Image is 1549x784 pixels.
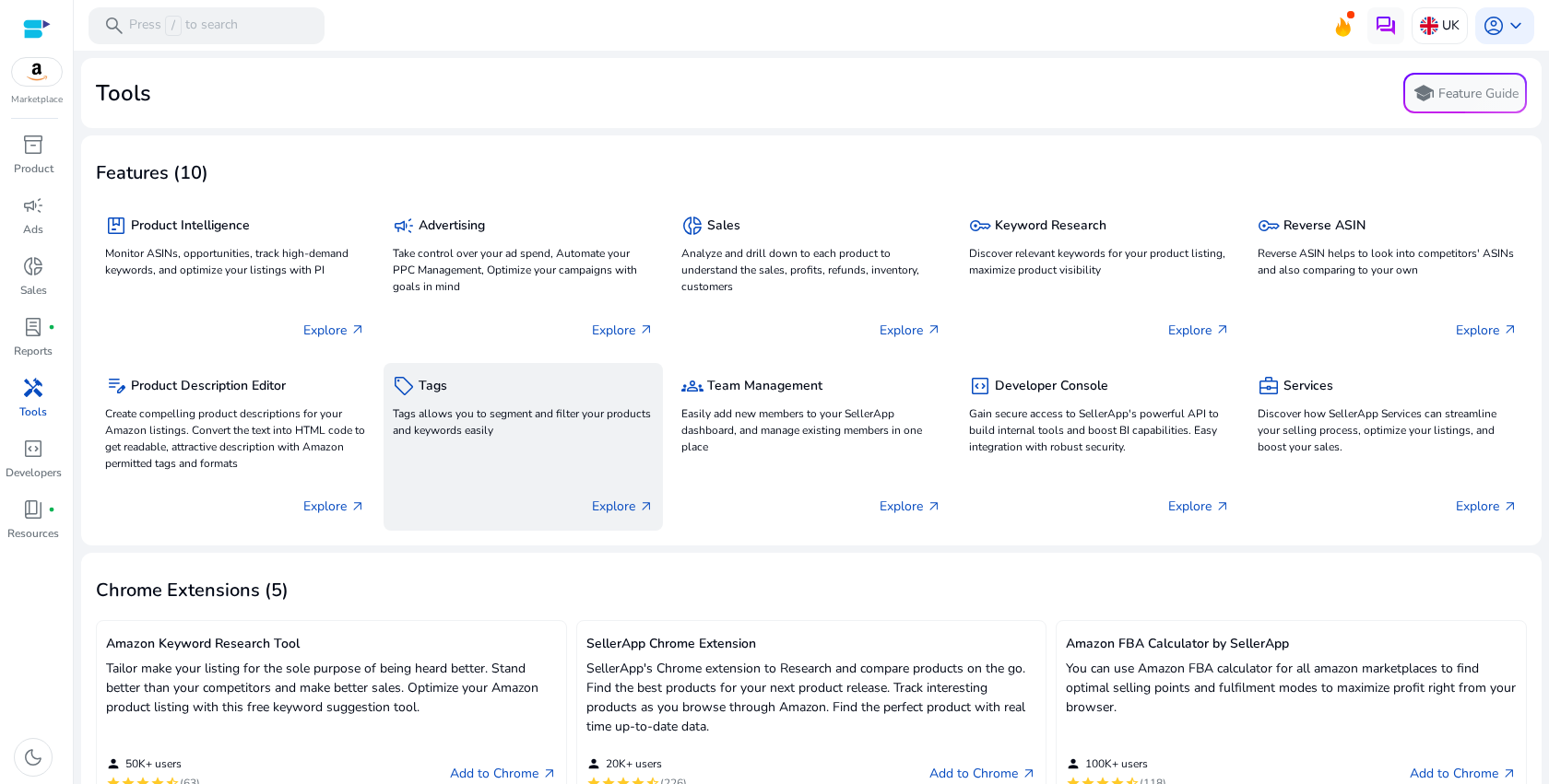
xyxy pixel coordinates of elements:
span: 100K+ users [1085,756,1148,771]
span: fiber_manual_record [48,323,55,331]
span: groups [681,375,704,397]
span: school [1413,82,1435,104]
p: Explore [303,321,365,340]
p: Tailor make your listing for the sole purpose of being heard better. Stand better than your compe... [106,659,557,717]
h5: Advertising [419,218,485,234]
h5: SellerApp Chrome Extension [586,637,1037,652]
span: arrow_outward [1502,766,1517,781]
span: fiber_manual_record [48,506,55,513]
span: business_center [1258,375,1280,397]
span: sell [393,375,415,397]
span: arrow_outward [350,499,365,514]
span: account_circle [1483,15,1505,37]
h5: Product Intelligence [131,218,250,234]
p: Create compelling product descriptions for your Amazon listings. Convert the text into HTML code ... [105,405,365,472]
mat-icon: person [586,756,601,771]
span: key [1258,215,1280,237]
span: book_4 [22,498,44,521]
span: handyman [22,377,44,399]
img: amazon.svg [12,58,62,86]
p: Discover how SellerApp Services can streamline your selling process, optimize your listings, and ... [1258,405,1518,455]
span: arrow_outward [927,322,941,337]
h5: Team Management [707,379,822,394]
span: code_blocks [969,375,991,397]
p: Developers [6,464,62,481]
button: schoolFeature Guide [1403,73,1527,113]
span: arrow_outward [639,322,654,337]
h2: Tools [96,80,151,107]
p: Feature Guide [1438,85,1519,103]
h5: Services [1283,379,1333,394]
span: arrow_outward [1215,499,1230,514]
p: Press to search [129,16,238,36]
span: / [165,16,182,36]
h5: Amazon Keyword Research Tool [106,637,557,652]
mat-icon: person [106,756,121,771]
p: Sales [20,282,47,298]
span: campaign [393,215,415,237]
p: Tools [19,404,47,420]
p: Analyze and drill down to each product to understand the sales, profits, refunds, inventory, cust... [681,245,941,295]
span: arrow_outward [1503,499,1518,514]
p: Tags allows you to segment and filter your products and keywords easily [393,405,653,439]
p: Product [14,160,53,177]
h3: Chrome Extensions (5) [96,579,289,602]
p: Explore [1456,321,1518,340]
span: package [105,215,127,237]
h5: Developer Console [995,379,1108,394]
span: 20K+ users [606,756,662,771]
span: search [103,15,125,37]
p: Explore [303,497,365,516]
span: arrow_outward [542,766,557,781]
mat-icon: person [1066,756,1081,771]
p: Explore [592,321,654,340]
h5: Product Description Editor [131,379,286,394]
span: keyboard_arrow_down [1505,15,1527,37]
span: lab_profile [22,316,44,338]
span: donut_small [22,255,44,277]
span: dark_mode [22,746,44,768]
h5: Reverse ASIN [1283,218,1366,234]
span: key [969,215,991,237]
span: 50K+ users [125,756,182,771]
span: inventory_2 [22,134,44,156]
p: Ads [23,221,43,238]
h5: Tags [419,379,447,394]
p: Explore [1456,497,1518,516]
h5: Keyword Research [995,218,1106,234]
span: arrow_outward [927,499,941,514]
p: You can use Amazon FBA calculator for all amazon marketplaces to find optimal selling points and ... [1066,659,1517,717]
p: Explore [880,321,941,340]
p: Gain secure access to SellerApp's powerful API to build internal tools and boost BI capabilities.... [969,405,1229,455]
h3: Features (10) [96,162,208,184]
span: donut_small [681,215,704,237]
span: arrow_outward [1503,322,1518,337]
span: arrow_outward [639,499,654,514]
img: uk.svg [1420,17,1438,35]
p: Explore [1168,497,1230,516]
p: Monitor ASINs, opportunities, track high-demand keywords, and optimize your listings with PI [105,245,365,278]
span: edit_note [105,375,127,397]
p: Explore [592,497,654,516]
p: Reports [14,343,53,359]
p: Resources [7,525,59,542]
p: UK [1442,9,1460,41]
h5: Amazon FBA Calculator by SellerApp [1066,637,1517,652]
span: arrow_outward [350,322,365,337]
span: campaign [22,194,44,216]
p: Discover relevant keywords for your product listing, maximize product visibility [969,245,1229,278]
h5: Sales [707,218,740,234]
p: SellerApp's Chrome extension to Research and compare products on the go. Find the best products f... [586,659,1037,736]
p: Take control over your ad spend, Automate your PPC Management, Optimize your campaigns with goals... [393,245,653,295]
p: Reverse ASIN helps to look into competitors' ASINs and also comparing to your own [1258,245,1518,278]
span: arrow_outward [1215,322,1230,337]
p: Marketplace [11,93,63,107]
p: Explore [1168,321,1230,340]
p: Explore [880,497,941,516]
p: Easily add new members to your SellerApp dashboard, and manage existing members in one place [681,405,941,455]
span: arrow_outward [1022,766,1036,781]
span: code_blocks [22,438,44,460]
